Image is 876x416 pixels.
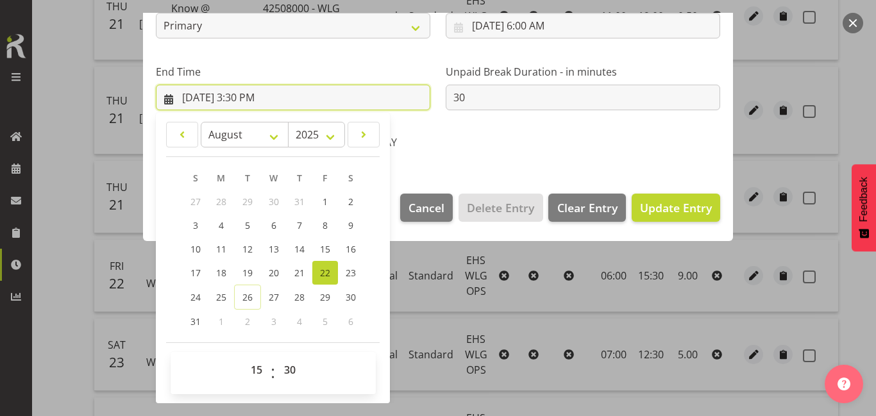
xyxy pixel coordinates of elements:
[338,213,364,237] a: 9
[156,85,430,110] input: Click to select...
[323,172,327,184] span: F
[261,237,287,261] a: 13
[208,213,234,237] a: 4
[348,172,353,184] span: S
[183,213,208,237] a: 3
[269,196,279,208] span: 30
[261,261,287,285] a: 20
[271,219,276,231] span: 6
[219,219,224,231] span: 4
[287,285,312,310] a: 28
[234,285,261,310] a: 26
[208,237,234,261] a: 11
[208,285,234,310] a: 25
[338,261,364,285] a: 23
[269,172,278,184] span: W
[323,315,328,328] span: 5
[190,267,201,279] span: 17
[446,85,720,110] input: Unpaid Break Duration
[632,194,720,222] button: Update Entry
[261,213,287,237] a: 6
[216,196,226,208] span: 28
[242,267,253,279] span: 19
[294,291,305,303] span: 28
[338,237,364,261] a: 16
[400,194,453,222] button: Cancel
[219,315,224,328] span: 1
[193,172,198,184] span: S
[348,196,353,208] span: 2
[287,213,312,237] a: 7
[190,291,201,303] span: 24
[156,64,430,79] label: End Time
[242,196,253,208] span: 29
[234,213,261,237] a: 5
[183,237,208,261] a: 10
[294,196,305,208] span: 31
[190,243,201,255] span: 10
[245,172,250,184] span: T
[312,237,338,261] a: 15
[320,291,330,303] span: 29
[312,190,338,213] a: 1
[348,219,353,231] span: 9
[208,261,234,285] a: 18
[269,267,279,279] span: 20
[287,237,312,261] a: 14
[269,243,279,255] span: 13
[242,291,253,303] span: 26
[183,285,208,310] a: 24
[852,164,876,251] button: Feedback - Show survey
[858,177,870,222] span: Feedback
[320,243,330,255] span: 15
[269,291,279,303] span: 27
[294,243,305,255] span: 14
[216,267,226,279] span: 18
[312,213,338,237] a: 8
[297,219,302,231] span: 7
[338,190,364,213] a: 2
[548,194,625,222] button: Clear Entry
[346,243,356,255] span: 16
[838,378,850,390] img: help-xxl-2.png
[183,310,208,333] a: 31
[261,285,287,310] a: 27
[287,261,312,285] a: 21
[323,196,328,208] span: 1
[216,243,226,255] span: 11
[320,267,330,279] span: 22
[183,261,208,285] a: 17
[234,261,261,285] a: 19
[346,291,356,303] span: 30
[446,13,720,38] input: Click to select...
[245,219,250,231] span: 5
[193,219,198,231] span: 3
[190,196,201,208] span: 27
[312,285,338,310] a: 29
[242,243,253,255] span: 12
[338,285,364,310] a: 30
[409,199,444,216] span: Cancel
[271,315,276,328] span: 3
[190,315,201,328] span: 31
[297,315,302,328] span: 4
[557,199,618,216] span: Clear Entry
[271,357,275,389] span: :
[234,237,261,261] a: 12
[323,219,328,231] span: 8
[346,267,356,279] span: 23
[348,315,353,328] span: 6
[446,64,720,79] label: Unpaid Break Duration - in minutes
[312,261,338,285] a: 22
[640,200,712,215] span: Update Entry
[216,291,226,303] span: 25
[459,194,543,222] button: Delete Entry
[245,315,250,328] span: 2
[217,172,225,184] span: M
[297,172,302,184] span: T
[467,199,534,216] span: Delete Entry
[294,267,305,279] span: 21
